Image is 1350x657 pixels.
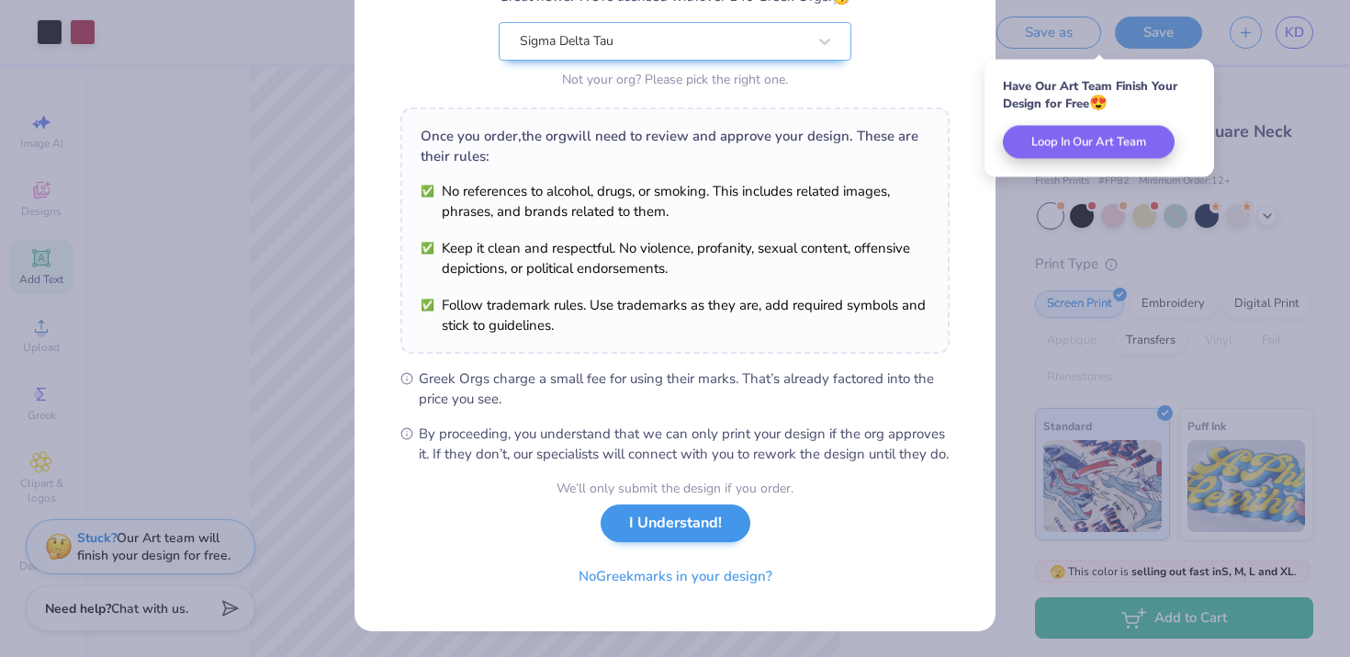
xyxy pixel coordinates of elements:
span: By proceeding, you understand that we can only print your design if the org approves it. If they ... [419,424,950,464]
button: I Understand! [601,504,750,542]
span: 😍 [1089,93,1108,113]
button: NoGreekmarks in your design? [563,558,788,595]
li: No references to alcohol, drugs, or smoking. This includes related images, phrases, and brands re... [421,181,929,221]
div: Once you order, the org will need to review and approve your design. These are their rules: [421,126,929,166]
span: Greek Orgs charge a small fee for using their marks. That’s already factored into the price you see. [419,368,950,409]
div: Have Our Art Team Finish Your Design for Free [1003,78,1196,112]
button: Loop In Our Art Team [1003,126,1175,159]
li: Follow trademark rules. Use trademarks as they are, add required symbols and stick to guidelines. [421,295,929,335]
li: Keep it clean and respectful. No violence, profanity, sexual content, offensive depictions, or po... [421,238,929,278]
div: Not your org? Please pick the right one. [499,70,851,89]
div: We’ll only submit the design if you order. [557,479,793,498]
